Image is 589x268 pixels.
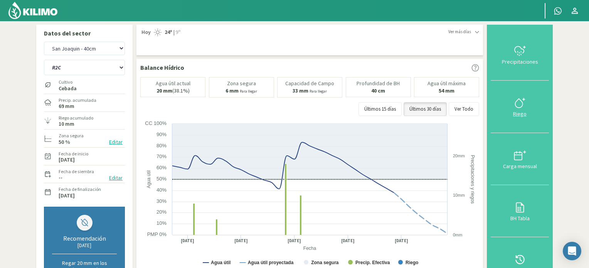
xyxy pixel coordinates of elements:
[157,131,167,137] text: 90%
[59,115,93,121] label: Riego acumulado
[453,153,465,158] text: 20mm
[59,104,74,109] label: 69 mm
[227,81,256,86] p: Zona segura
[285,81,334,86] p: Capacidad de Campo
[173,29,175,36] span: |
[406,260,418,265] text: Riego
[453,233,462,237] text: 0mm
[157,220,167,226] text: 10%
[59,150,88,157] label: Fecha de inicio
[107,174,125,182] button: Editar
[395,238,408,244] text: [DATE]
[311,260,339,265] text: Zona segura
[248,260,294,265] text: Agua útil proyectada
[157,198,167,204] text: 30%
[234,238,248,244] text: [DATE]
[157,187,167,193] text: 40%
[157,87,172,94] b: 20 mm
[44,29,125,38] p: Datos del sector
[59,186,101,193] label: Fecha de finalización
[293,87,308,94] b: 33 mm
[52,234,117,242] div: Recomendación
[145,120,167,126] text: CC 100%
[59,175,62,180] label: --
[107,138,125,147] button: Editar
[175,29,180,36] span: 9º
[59,168,94,175] label: Fecha de siembra
[288,238,301,244] text: [DATE]
[157,209,167,215] text: 20%
[59,140,70,145] label: 50 %
[157,165,167,170] text: 60%
[493,111,547,116] div: Riego
[140,29,151,36] span: Hoy
[449,102,479,116] button: Ver Todo
[310,89,327,94] small: Para llegar
[165,29,172,35] strong: 24º
[59,97,96,104] label: Precip. acumulada
[226,87,239,94] b: 6 mm
[341,238,355,244] text: [DATE]
[453,193,465,197] text: 10mm
[303,246,316,251] text: Fecha
[211,260,231,265] text: Agua útil
[491,133,549,185] button: Carga mensual
[357,81,400,86] p: Profundidad de BH
[358,102,402,116] button: Últimos 15 días
[493,216,547,221] div: BH Tabla
[439,87,454,94] b: 54 mm
[59,157,75,162] label: [DATE]
[563,242,581,260] div: Open Intercom Messenger
[8,1,58,20] img: Kilimo
[147,231,167,237] text: PMP 0%
[157,176,167,182] text: 50%
[404,102,447,116] button: Últimos 30 días
[59,132,84,139] label: Zona segura
[491,29,549,81] button: Precipitaciones
[157,153,167,159] text: 70%
[52,242,117,249] div: [DATE]
[157,143,167,148] text: 80%
[493,163,547,169] div: Carga mensual
[157,88,190,94] p: (38.1%)
[371,87,385,94] b: 40 cm
[493,59,547,64] div: Precipitaciones
[59,193,75,198] label: [DATE]
[146,170,151,188] text: Agua útil
[156,81,190,86] p: Agua útil actual
[448,29,471,35] span: Ver más días
[181,238,194,244] text: [DATE]
[491,185,549,237] button: BH Tabla
[491,81,549,133] button: Riego
[240,89,257,94] small: Para llegar
[470,155,475,204] text: Precipitaciones y riegos
[59,86,77,91] label: Cebada
[355,260,390,265] text: Precip. Efectiva
[427,81,466,86] p: Agua útil máxima
[59,121,74,126] label: 10 mm
[140,63,184,72] p: Balance Hídrico
[59,79,77,86] label: Cultivo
